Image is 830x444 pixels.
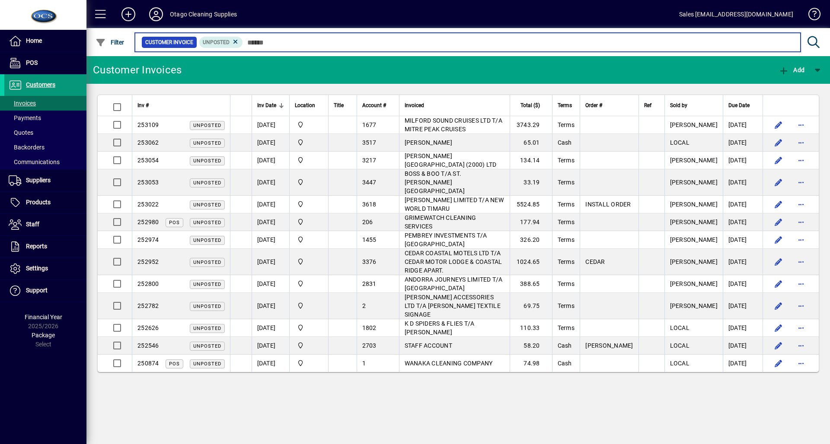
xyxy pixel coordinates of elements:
[193,282,221,287] span: Unposted
[558,121,575,128] span: Terms
[723,355,763,372] td: [DATE]
[169,220,180,225] span: POS
[193,123,221,128] span: Unposted
[405,232,487,247] span: PEMBREY INVESTMENTS T/A [GEOGRAPHIC_DATA]
[137,258,159,265] span: 252952
[4,155,86,169] a: Communications
[169,361,180,367] span: POS
[26,221,39,228] span: Staff
[199,37,243,48] mat-chip: Customer Invoice Status: Unposted
[362,157,377,164] span: 3217
[295,101,315,110] span: Location
[558,258,575,265] span: Terms
[252,355,289,372] td: [DATE]
[794,175,808,189] button: More options
[252,134,289,152] td: [DATE]
[670,219,718,225] span: [PERSON_NAME]
[362,201,377,208] span: 3618
[142,6,170,22] button: Profile
[193,304,221,309] span: Unposted
[405,152,497,168] span: [PERSON_NAME][GEOGRAPHIC_DATA] (2000) LTD
[670,101,718,110] div: Sold by
[510,275,552,293] td: 388.65
[728,101,757,110] div: Due Date
[252,337,289,355] td: [DATE]
[4,236,86,257] a: Reports
[252,275,289,293] td: [DATE]
[670,302,718,309] span: [PERSON_NAME]
[193,326,221,331] span: Unposted
[362,236,377,243] span: 1455
[723,275,763,293] td: [DATE]
[26,37,42,44] span: Home
[510,231,552,249] td: 326.20
[558,360,572,367] span: Cash
[193,238,221,243] span: Unposted
[670,280,718,287] span: [PERSON_NAME]
[26,287,48,294] span: Support
[93,63,182,77] div: Customer Invoices
[670,157,718,164] span: [PERSON_NAME]
[115,6,142,22] button: Add
[794,255,808,269] button: More options
[137,121,159,128] span: 253109
[193,180,221,186] span: Unposted
[9,100,36,107] span: Invoices
[362,258,377,265] span: 3376
[170,7,237,21] div: Otago Cleaning Supplies
[794,277,808,291] button: More options
[362,121,377,128] span: 1677
[4,111,86,125] a: Payments
[520,101,540,110] span: Total ($)
[405,276,503,292] span: ANDORRA JOURNEYS LIMITED T/A [GEOGRAPHIC_DATA]
[723,196,763,213] td: [DATE]
[362,302,366,309] span: 2
[334,101,344,110] span: Title
[295,358,323,368] span: Central
[670,236,718,243] span: [PERSON_NAME]
[26,81,55,88] span: Customers
[670,360,690,367] span: LOCAL
[794,215,808,229] button: More options
[723,152,763,169] td: [DATE]
[772,356,785,370] button: Edit
[723,249,763,275] td: [DATE]
[558,219,575,225] span: Terms
[26,243,47,250] span: Reports
[510,293,552,319] td: 69.75
[510,337,552,355] td: 58.20
[137,302,159,309] span: 252782
[137,179,159,186] span: 253053
[585,201,631,208] span: INSTALL ORDER
[252,231,289,249] td: [DATE]
[9,159,60,165] span: Communications
[193,158,221,164] span: Unposted
[794,321,808,335] button: More options
[644,101,659,110] div: Ref
[670,121,718,128] span: [PERSON_NAME]
[295,235,323,244] span: Central
[257,101,284,110] div: Inv Date
[9,129,33,136] span: Quotes
[772,321,785,335] button: Edit
[137,101,149,110] span: Inv #
[32,332,55,339] span: Package
[362,219,373,225] span: 206
[405,139,452,146] span: [PERSON_NAME]
[558,179,575,186] span: Terms
[772,197,785,211] button: Edit
[510,196,552,213] td: 5524.85
[510,355,552,372] td: 74.98
[137,342,159,349] span: 252546
[334,101,351,110] div: Title
[257,101,276,110] span: Inv Date
[558,201,575,208] span: Terms
[585,101,633,110] div: Order #
[723,231,763,249] td: [DATE]
[405,101,504,110] div: Invoiced
[193,220,221,225] span: Unposted
[723,169,763,196] td: [DATE]
[4,170,86,191] a: Suppliers
[193,260,221,265] span: Unposted
[558,236,575,243] span: Terms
